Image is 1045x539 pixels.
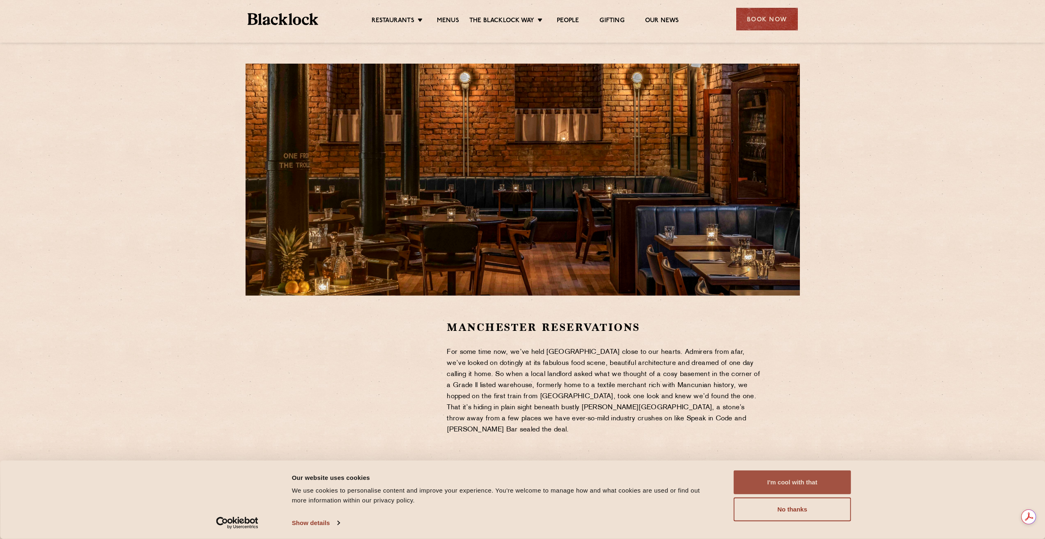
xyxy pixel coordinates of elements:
[292,486,715,505] div: We use cookies to personalise content and improve your experience. You're welcome to manage how a...
[372,17,414,26] a: Restaurants
[469,17,534,26] a: The Blacklock Way
[447,320,762,335] h2: Manchester Reservations
[557,17,579,26] a: People
[437,17,459,26] a: Menus
[313,320,405,444] iframe: OpenTable make booking widget
[599,17,624,26] a: Gifting
[447,347,762,436] p: For some time now, we’ve held [GEOGRAPHIC_DATA] close to our hearts. Admirers from afar, we’ve lo...
[292,472,715,482] div: Our website uses cookies
[734,470,851,494] button: I'm cool with that
[248,13,319,25] img: BL_Textured_Logo-footer-cropped.svg
[201,517,273,529] a: Usercentrics Cookiebot - opens in a new window
[292,517,340,529] a: Show details
[645,17,679,26] a: Our News
[736,8,798,30] div: Book Now
[734,498,851,521] button: No thanks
